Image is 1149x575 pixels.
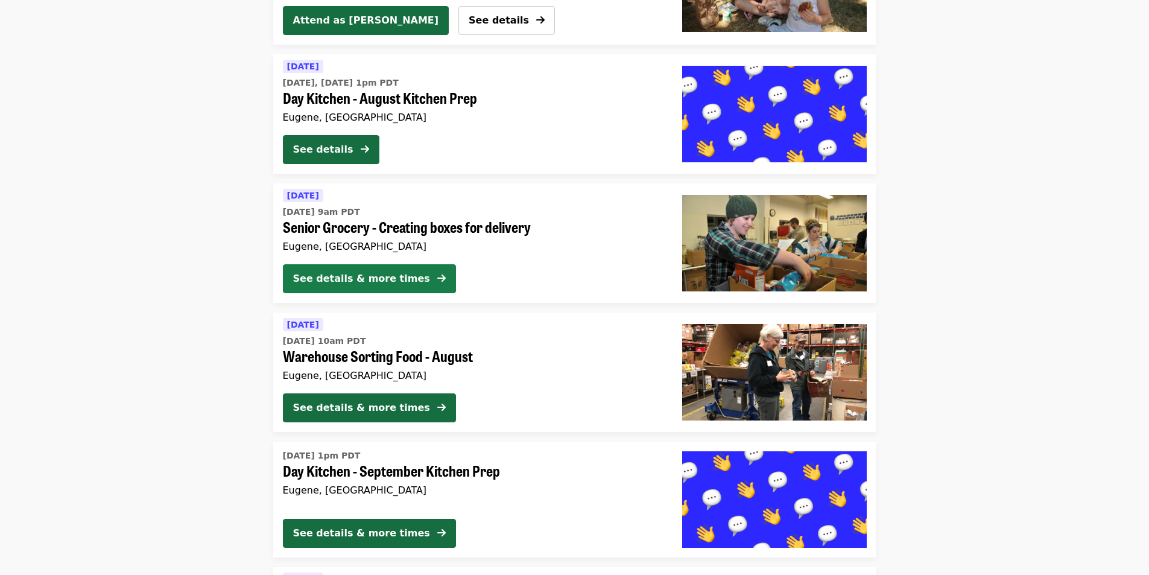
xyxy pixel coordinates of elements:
[287,191,319,200] span: [DATE]
[283,370,663,381] div: Eugene, [GEOGRAPHIC_DATA]
[287,320,319,329] span: [DATE]
[458,6,555,35] button: See details
[682,66,867,162] img: Day Kitchen - August Kitchen Prep organized by FOOD For Lane County
[287,62,319,71] span: [DATE]
[273,183,876,303] a: See details for "Senior Grocery - Creating boxes for delivery"
[283,393,456,422] button: See details & more times
[293,142,353,157] div: See details
[273,313,876,432] a: See details for "Warehouse Sorting Food - August"
[273,442,876,558] a: See details for "Day Kitchen - September Kitchen Prep"
[283,484,663,496] div: Eugene, [GEOGRAPHIC_DATA]
[682,195,867,291] img: Senior Grocery - Creating boxes for delivery organized by FOOD For Lane County
[283,462,663,480] span: Day Kitchen - September Kitchen Prep
[437,273,446,284] i: arrow-right icon
[273,54,876,174] a: See details for "Day Kitchen - August Kitchen Prep"
[283,206,360,218] time: [DATE] 9am PDT
[283,348,663,365] span: Warehouse Sorting Food - August
[283,112,663,123] div: Eugene, [GEOGRAPHIC_DATA]
[283,89,663,107] span: Day Kitchen - August Kitchen Prep
[536,14,545,26] i: arrow-right icon
[437,527,446,539] i: arrow-right icon
[283,6,449,35] button: Attend as [PERSON_NAME]
[293,272,430,286] div: See details & more times
[283,519,456,548] button: See details & more times
[283,218,663,236] span: Senior Grocery - Creating boxes for delivery
[361,144,369,155] i: arrow-right icon
[283,335,366,348] time: [DATE] 10am PDT
[437,402,446,413] i: arrow-right icon
[283,450,361,462] time: [DATE] 1pm PDT
[283,264,456,293] button: See details & more times
[469,14,529,26] span: See details
[682,324,867,421] img: Warehouse Sorting Food - August organized by FOOD For Lane County
[283,135,379,164] button: See details
[682,451,867,548] img: Day Kitchen - September Kitchen Prep organized by FOOD For Lane County
[293,13,439,28] span: Attend as [PERSON_NAME]
[283,77,399,89] time: [DATE], [DATE] 1pm PDT
[283,241,663,252] div: Eugene, [GEOGRAPHIC_DATA]
[293,526,430,541] div: See details & more times
[293,401,430,415] div: See details & more times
